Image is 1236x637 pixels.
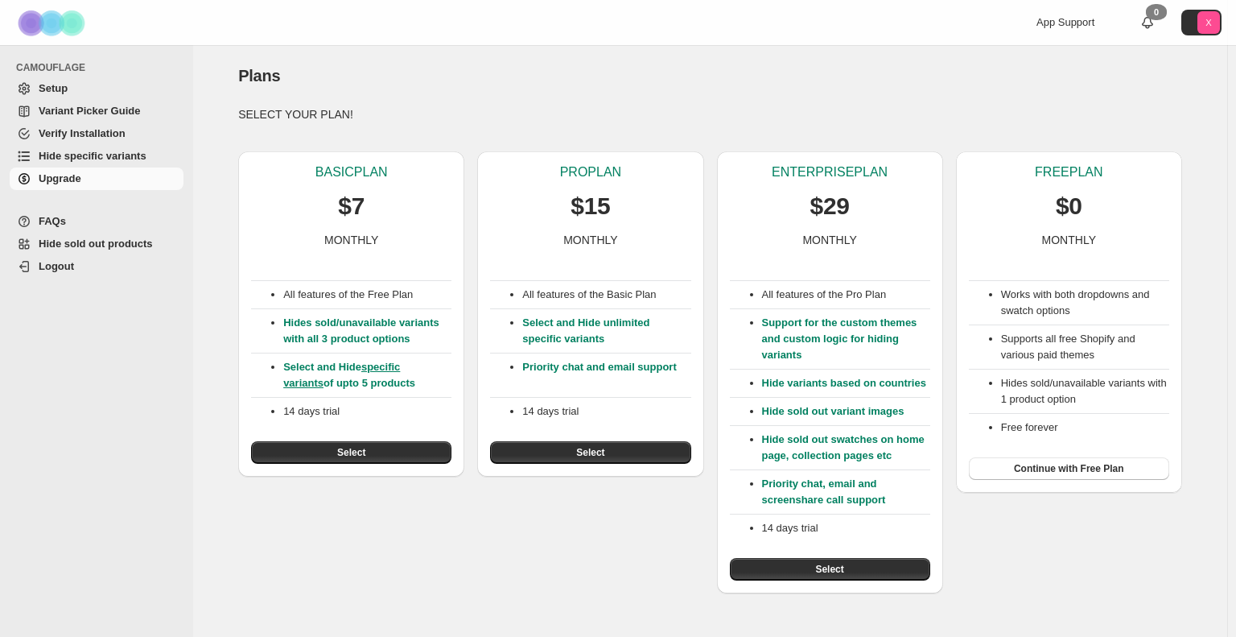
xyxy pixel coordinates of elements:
p: MONTHLY [563,232,617,248]
p: Support for the custom themes and custom logic for hiding variants [762,315,930,363]
button: Select [730,558,930,581]
span: App Support [1036,16,1094,28]
a: FAQs [10,210,183,233]
a: Logout [10,255,183,278]
p: $0 [1056,190,1082,222]
a: 0 [1139,14,1156,31]
span: Select [337,446,365,459]
p: 14 days trial [522,403,690,420]
li: Supports all free Shopify and various paid themes [1001,331,1169,363]
span: Select [576,446,604,459]
li: Hides sold/unavailable variants with 1 product option [1001,375,1169,407]
p: 14 days trial [283,403,451,420]
p: All features of the Basic Plan [522,287,690,303]
p: All features of the Free Plan [283,287,451,303]
text: X [1205,18,1212,27]
span: Verify Installation [39,127,126,139]
a: Variant Picker Guide [10,100,183,122]
p: MONTHLY [1042,232,1096,248]
p: All features of the Pro Plan [762,287,930,303]
p: Select and Hide of upto 5 products [283,359,451,391]
a: Setup [10,77,183,100]
span: Avatar with initials X [1197,11,1220,34]
p: $29 [810,190,850,222]
p: 14 days trial [762,520,930,536]
span: Hide specific variants [39,150,146,162]
p: Hides sold/unavailable variants with all 3 product options [283,315,451,347]
p: SELECT YOUR PLAN! [238,106,1182,122]
span: Select [815,563,843,576]
p: FREE PLAN [1035,164,1102,180]
button: Avatar with initials X [1181,10,1222,35]
span: Continue with Free Plan [1014,462,1124,475]
div: 0 [1146,4,1167,20]
button: Select [251,441,451,464]
p: Hide variants based on countries [762,375,930,391]
p: PRO PLAN [560,164,621,180]
p: MONTHLY [324,232,378,248]
a: Verify Installation [10,122,183,145]
span: FAQs [39,215,66,227]
p: ENTERPRISE PLAN [772,164,888,180]
img: Camouflage [13,1,93,45]
span: Logout [39,260,74,272]
span: CAMOUFLAGE [16,61,185,74]
span: Upgrade [39,172,81,184]
a: Upgrade [10,168,183,190]
p: Priority chat, email and screenshare call support [762,476,930,508]
p: Select and Hide unlimited specific variants [522,315,690,347]
span: Plans [238,67,280,85]
li: Free forever [1001,420,1169,436]
span: Setup [39,82,68,94]
button: Continue with Free Plan [969,457,1169,480]
p: Hide sold out swatches on home page, collection pages etc [762,432,930,464]
span: Hide sold out products [39,238,153,250]
p: Hide sold out variant images [762,403,930,420]
p: $15 [571,190,610,222]
a: Hide specific variants [10,145,183,168]
p: BASIC PLAN [315,164,388,180]
li: Works with both dropdowns and swatch options [1001,287,1169,319]
span: Variant Picker Guide [39,105,140,117]
p: Priority chat and email support [522,359,690,391]
a: Hide sold out products [10,233,183,255]
p: MONTHLY [802,232,856,248]
p: $7 [338,190,365,222]
button: Select [490,441,690,464]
